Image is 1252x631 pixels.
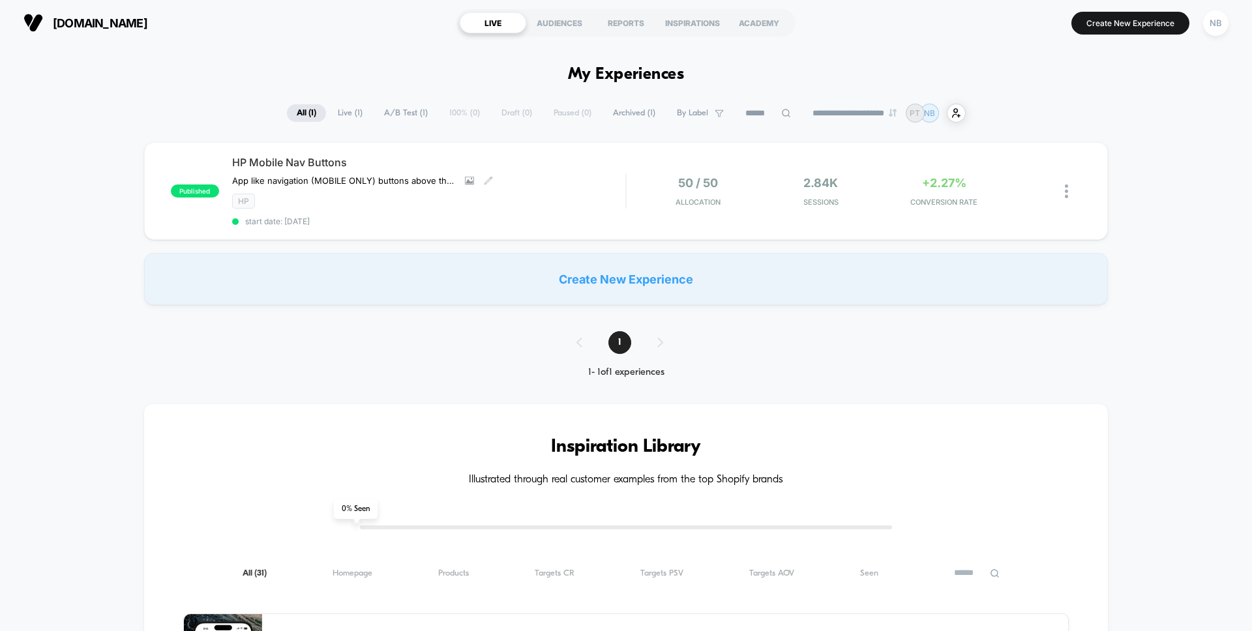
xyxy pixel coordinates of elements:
[20,12,151,33] button: [DOMAIN_NAME]
[1203,10,1229,36] div: NB
[803,176,838,190] span: 2.84k
[676,198,721,207] span: Allocation
[678,176,718,190] span: 50 / 50
[171,184,219,198] span: published
[183,474,1069,486] h4: Illustrated through real customer examples from the top Shopify brands
[23,13,43,33] img: Visually logo
[563,367,689,378] div: 1 - 1 of 1 experiences
[677,108,708,118] span: By Label
[568,65,685,84] h1: My Experiences
[860,568,878,578] span: Seen
[1199,10,1232,37] button: NB
[374,104,438,122] span: A/B Test ( 1 )
[726,12,792,33] div: ACADEMY
[910,108,920,118] p: PT
[889,109,897,117] img: end
[334,499,378,519] span: 0 % Seen
[144,253,1108,305] div: Create New Experience
[593,12,659,33] div: REPORTS
[763,198,880,207] span: Sessions
[608,331,631,354] span: 1
[526,12,593,33] div: AUDIENCES
[603,104,665,122] span: Archived ( 1 )
[333,568,372,578] span: Homepage
[438,568,469,578] span: Products
[243,568,267,578] span: All
[53,16,147,30] span: [DOMAIN_NAME]
[328,104,372,122] span: Live ( 1 )
[232,156,625,169] span: HP Mobile Nav Buttons
[535,568,574,578] span: Targets CR
[232,175,455,186] span: App like navigation (MOBILE ONLY) buttons above the Homepage
[287,104,326,122] span: All ( 1 )
[1065,184,1068,198] img: close
[183,437,1069,458] h3: Inspiration Library
[460,12,526,33] div: LIVE
[232,194,255,209] span: HP
[924,108,935,118] p: NB
[659,12,726,33] div: INSPIRATIONS
[749,568,794,578] span: Targets AOV
[232,216,625,226] span: start date: [DATE]
[1071,12,1189,35] button: Create New Experience
[254,569,267,578] span: ( 31 )
[886,198,1002,207] span: CONVERSION RATE
[640,568,683,578] span: Targets PSV
[922,176,966,190] span: +2.27%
